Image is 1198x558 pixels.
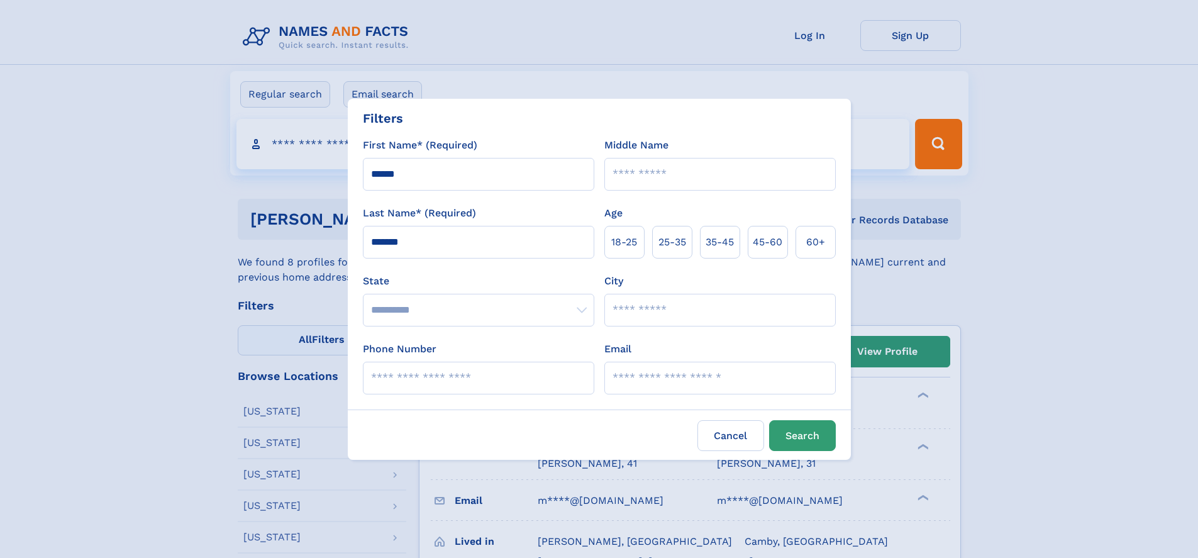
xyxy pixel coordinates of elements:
[363,109,403,128] div: Filters
[706,235,734,250] span: 35‑45
[806,235,825,250] span: 60+
[363,138,477,153] label: First Name* (Required)
[363,342,436,357] label: Phone Number
[604,206,623,221] label: Age
[697,420,764,451] label: Cancel
[658,235,686,250] span: 25‑35
[604,138,668,153] label: Middle Name
[363,274,594,289] label: State
[604,342,631,357] label: Email
[769,420,836,451] button: Search
[604,274,623,289] label: City
[363,206,476,221] label: Last Name* (Required)
[753,235,782,250] span: 45‑60
[611,235,637,250] span: 18‑25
